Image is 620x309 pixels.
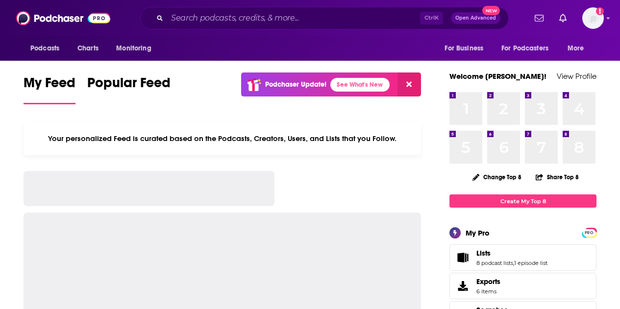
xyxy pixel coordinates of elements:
[557,71,596,81] a: View Profile
[87,74,171,97] span: Popular Feed
[467,171,527,183] button: Change Top 8
[482,6,500,15] span: New
[501,42,548,55] span: For Podcasters
[77,42,99,55] span: Charts
[330,78,390,92] a: See What's New
[531,10,547,26] a: Show notifications dropdown
[582,7,604,29] span: Logged in as gabrielle.gantz
[455,16,496,21] span: Open Advanced
[476,277,500,286] span: Exports
[466,228,490,238] div: My Pro
[449,273,596,299] a: Exports
[24,39,72,58] button: open menu
[514,260,547,266] a: 1 episode list
[87,74,171,104] a: Popular Feed
[476,249,547,258] a: Lists
[449,71,546,81] a: Welcome [PERSON_NAME]!
[24,122,421,155] div: Your personalized Feed is curated based on the Podcasts, Creators, Users, and Lists that you Follow.
[16,9,110,27] img: Podchaser - Follow, Share and Rate Podcasts
[561,39,596,58] button: open menu
[453,279,472,293] span: Exports
[140,7,509,29] div: Search podcasts, credits, & more...
[513,260,514,266] span: ,
[476,249,491,258] span: Lists
[445,42,483,55] span: For Business
[582,7,604,29] button: Show profile menu
[568,42,584,55] span: More
[582,7,604,29] img: User Profile
[24,74,75,97] span: My Feed
[583,229,595,237] span: PRO
[438,39,496,58] button: open menu
[596,7,604,15] svg: Add a profile image
[167,10,420,26] input: Search podcasts, credits, & more...
[495,39,563,58] button: open menu
[449,194,596,208] a: Create My Top 8
[583,229,595,236] a: PRO
[24,74,75,104] a: My Feed
[535,167,579,187] button: Share Top 8
[116,42,151,55] span: Monitoring
[476,260,513,266] a: 8 podcast lists
[476,288,500,295] span: 6 items
[451,12,500,24] button: Open AdvancedNew
[30,42,59,55] span: Podcasts
[71,39,104,58] a: Charts
[555,10,570,26] a: Show notifications dropdown
[109,39,164,58] button: open menu
[449,244,596,271] span: Lists
[420,12,443,24] span: Ctrl K
[265,80,326,89] p: Podchaser Update!
[453,251,472,264] a: Lists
